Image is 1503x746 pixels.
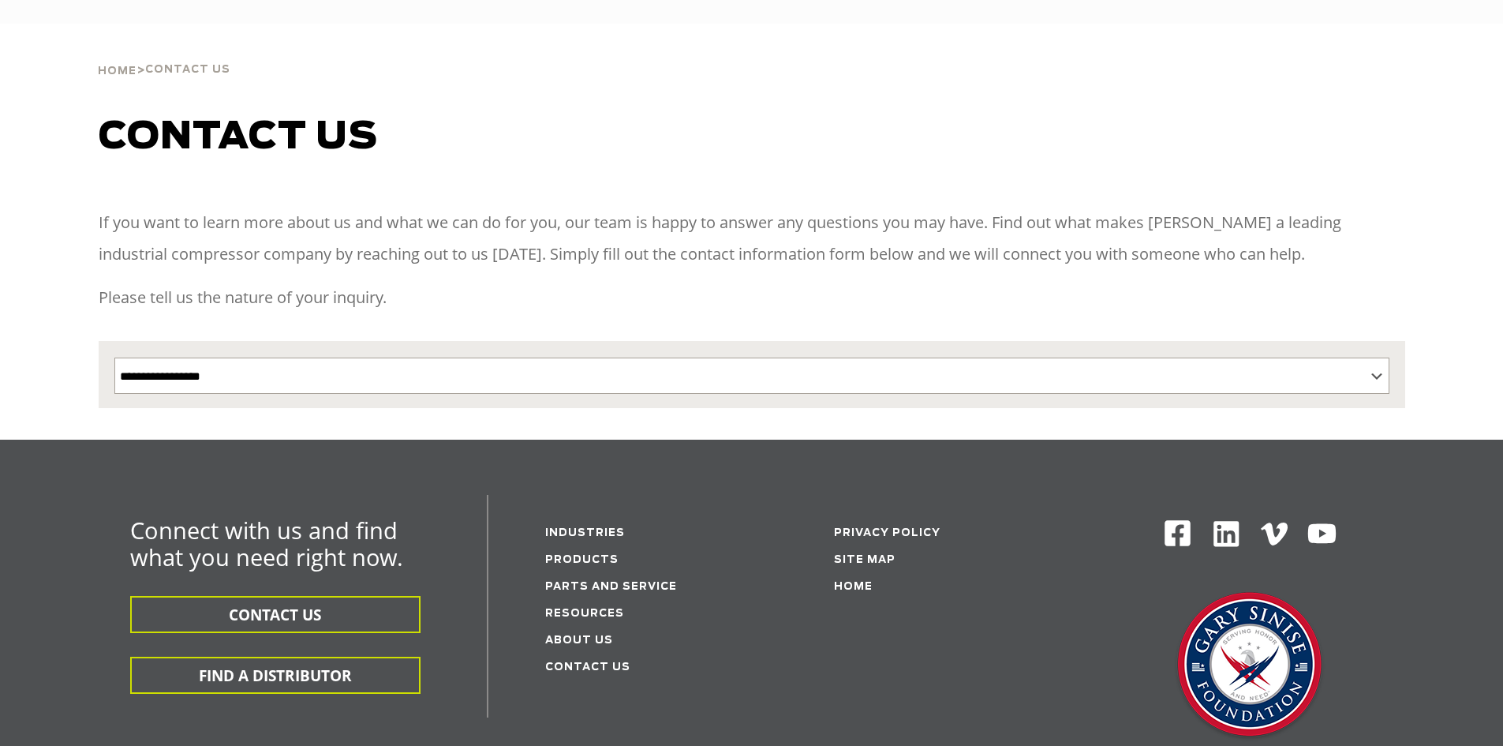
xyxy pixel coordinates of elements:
span: Contact us [99,118,378,156]
button: FIND A DISTRIBUTOR [130,657,421,694]
span: Home [98,66,136,77]
a: Products [545,555,619,565]
p: If you want to learn more about us and what we can do for you, our team is happy to answer any qu... [99,207,1405,270]
a: Parts and service [545,582,677,592]
a: About Us [545,635,613,646]
a: Privacy Policy [834,528,940,538]
span: Contact Us [145,65,230,75]
a: Resources [545,609,624,619]
img: Gary Sinise Foundation [1171,587,1329,745]
button: CONTACT US [130,596,421,633]
a: Site Map [834,555,895,565]
img: Vimeo [1261,523,1288,545]
p: Please tell us the nature of your inquiry. [99,282,1405,313]
img: Facebook [1163,519,1192,548]
span: Connect with us and find what you need right now. [130,515,403,572]
a: Industries [545,528,625,538]
a: Home [98,63,136,77]
img: Youtube [1307,519,1337,549]
a: Contact Us [545,662,630,673]
div: > [98,24,230,84]
img: Linkedin [1211,519,1242,549]
a: Home [834,582,873,592]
